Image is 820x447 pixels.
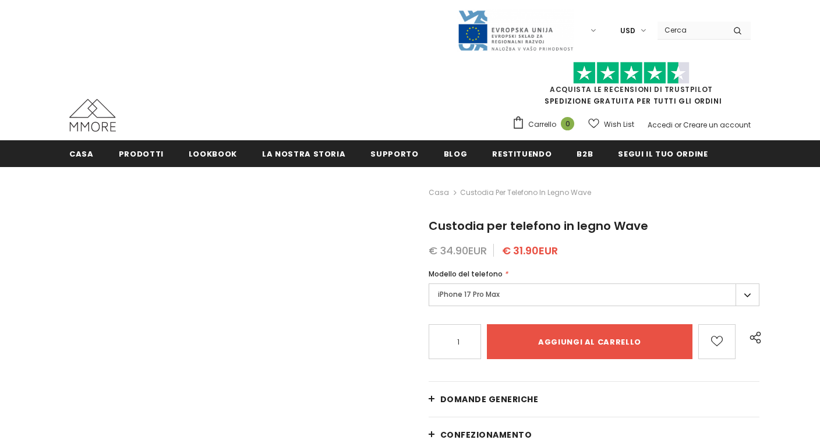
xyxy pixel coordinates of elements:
span: SPEDIZIONE GRATUITA PER TUTTI GLI ORDINI [512,67,751,106]
span: La nostra storia [262,148,345,159]
a: Accedi [648,120,673,130]
a: Carrello 0 [512,116,580,133]
input: Search Site [658,22,724,38]
a: Lookbook [189,140,237,166]
span: CONFEZIONAMENTO [440,429,532,441]
span: Wish List [604,119,634,130]
a: supporto [370,140,418,166]
span: Prodotti [119,148,164,159]
span: Segui il tuo ordine [618,148,708,159]
label: iPhone 17 Pro Max [429,283,759,306]
a: Blog [444,140,468,166]
span: € 34.90EUR [429,243,487,258]
a: Wish List [588,114,634,134]
span: USD [620,25,635,37]
input: Aggiungi al carrello [487,324,692,359]
span: supporto [370,148,418,159]
span: Restituendo [492,148,552,159]
span: Custodia per telefono in legno Wave [460,186,591,200]
span: Blog [444,148,468,159]
a: Acquista le recensioni di TrustPilot [550,84,713,94]
a: La nostra storia [262,140,345,166]
span: Lookbook [189,148,237,159]
a: Casa [69,140,94,166]
span: Carrello [528,119,556,130]
a: Casa [429,186,449,200]
span: Custodia per telefono in legno Wave [429,218,648,234]
span: Casa [69,148,94,159]
a: Javni Razpis [457,25,574,35]
img: Javni Razpis [457,9,574,52]
a: Creare un account [683,120,751,130]
a: Prodotti [119,140,164,166]
a: Restituendo [492,140,552,166]
span: B2B [577,148,593,159]
img: Casi MMORE [69,99,116,132]
a: B2B [577,140,593,166]
span: Modello del telefono [429,269,503,279]
img: Fidati di Pilot Stars [573,62,690,84]
span: or [674,120,681,130]
span: Domande generiche [440,393,539,405]
span: € 31.90EUR [502,243,558,258]
a: Domande generiche [429,382,759,417]
span: 0 [561,117,574,130]
a: Segui il tuo ordine [618,140,708,166]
